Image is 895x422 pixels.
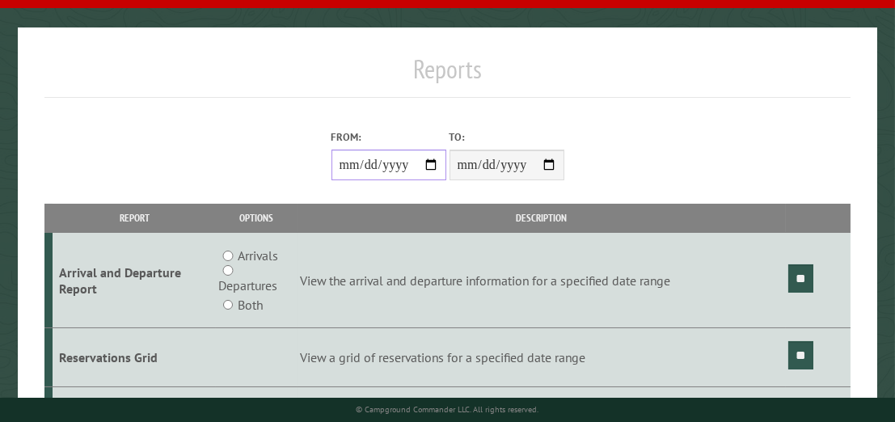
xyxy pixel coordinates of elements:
div: v 4.0.25 [45,26,79,39]
th: Options [216,204,298,232]
th: Description [298,204,786,232]
label: Departures [218,276,277,295]
td: View a grid of reservations for a specified date range [298,328,786,387]
td: View the arrival and departure information for a specified date range [298,233,786,328]
div: Keywords by Traffic [179,95,272,106]
div: Domain Overview [61,95,145,106]
div: Domain: [DOMAIN_NAME] [42,42,178,55]
img: website_grey.svg [26,42,39,55]
label: Arrivals [238,246,278,265]
label: To: [450,129,564,145]
img: logo_orange.svg [26,26,39,39]
img: tab_domain_overview_orange.svg [44,94,57,107]
td: Arrival and Departure Report [53,233,216,328]
th: Report [53,204,216,232]
h1: Reports [44,53,850,98]
small: © Campground Commander LLC. All rights reserved. [357,404,539,415]
img: tab_keywords_by_traffic_grey.svg [161,94,174,107]
td: Reservations Grid [53,328,216,387]
label: From: [331,129,446,145]
label: Both [238,295,263,314]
